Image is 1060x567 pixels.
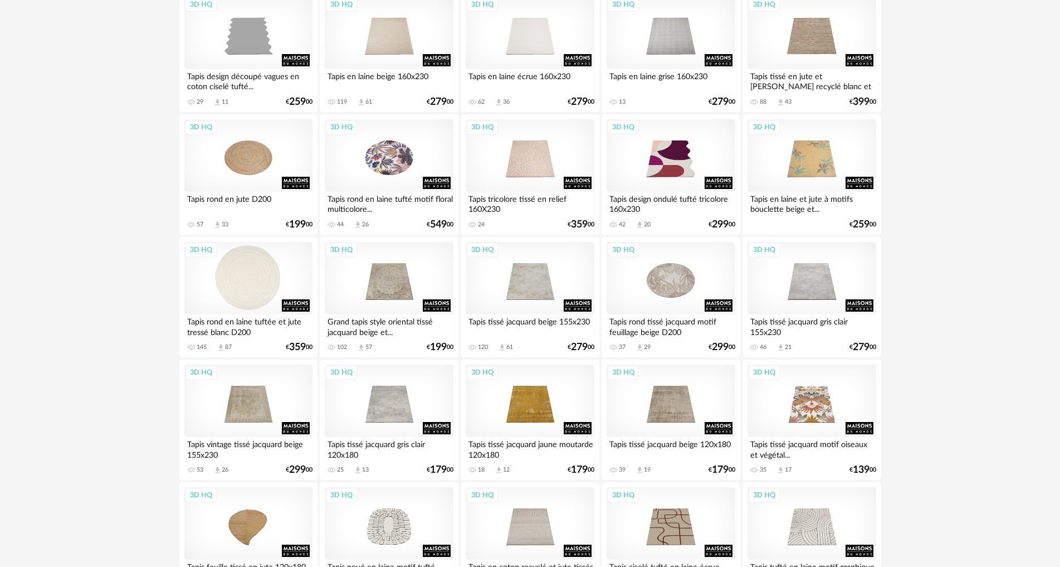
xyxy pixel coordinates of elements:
div: € 00 [849,98,876,106]
span: 279 [571,98,588,106]
div: Tapis tissé jacquard gris clair 155x230 [748,314,876,337]
div: 21 [785,343,792,351]
span: 299 [289,466,306,474]
span: 179 [571,466,588,474]
div: 3D HQ [748,488,780,502]
div: 25 [337,466,344,474]
div: 145 [197,343,207,351]
div: € 00 [568,98,594,106]
div: Tapis rond en laine tufté motif floral multicolore... [325,192,453,214]
div: Tapis rond en laine tuftée et jute tressé blanc D200 [184,314,312,337]
div: 3D HQ [607,243,639,257]
div: € 00 [427,343,453,351]
div: 3D HQ [185,365,217,380]
div: 87 [225,343,232,351]
span: 179 [430,466,447,474]
div: 39 [619,466,626,474]
a: 3D HQ Tapis tissé jacquard beige 155x230 120 Download icon 61 €27900 [461,237,599,357]
div: 17 [785,466,792,474]
div: 120 [478,343,488,351]
span: 179 [712,466,729,474]
div: Tapis tissé jacquard beige 120x180 [607,437,735,459]
div: 29 [197,98,203,106]
div: 119 [337,98,347,106]
div: 13 [362,466,369,474]
div: 3D HQ [466,365,499,380]
div: € 00 [286,343,312,351]
span: 359 [571,221,588,229]
div: 3D HQ [466,488,499,502]
div: 3D HQ [607,488,639,502]
div: 26 [222,466,228,474]
div: 29 [644,343,651,351]
div: 43 [785,98,792,106]
span: 279 [712,98,729,106]
a: 3D HQ Tapis tissé jacquard beige 120x180 39 Download icon 19 €17900 [602,360,740,480]
div: € 00 [849,221,876,229]
div: 3D HQ [325,488,358,502]
a: 3D HQ Tapis rond en laine tufté motif floral multicolore... 44 Download icon 26 €54900 [320,114,458,235]
div: Tapis tissé jacquard motif oiseaux et végétal... [748,437,876,459]
span: 299 [712,221,729,229]
a: 3D HQ Grand tapis style oriental tissé jacquard beige et... 102 Download icon 57 €19900 [320,237,458,357]
div: 3D HQ [185,120,217,134]
div: € 00 [568,343,594,351]
div: 57 [365,343,372,351]
span: Download icon [495,98,503,106]
span: 279 [853,343,870,351]
div: Tapis design ondulé tufté tricolore 160x230 [607,192,735,214]
div: 57 [197,221,203,229]
span: 549 [430,221,447,229]
div: 3D HQ [185,488,217,502]
span: 259 [853,221,870,229]
a: 3D HQ Tapis rond en jute D200 57 Download icon 33 €19900 [179,114,317,235]
a: 3D HQ Tapis design ondulé tufté tricolore 160x230 42 Download icon 20 €29900 [602,114,740,235]
div: € 00 [709,466,735,474]
div: Tapis rond en jute D200 [184,192,312,214]
div: Tapis tissé jacquard jaune moutarde 120x180 [466,437,594,459]
div: 13 [619,98,626,106]
div: € 00 [849,343,876,351]
span: Download icon [636,343,644,352]
div: Tapis en laine et jute à motifs bouclette beige et... [748,192,876,214]
a: 3D HQ Tapis en laine et jute à motifs bouclette beige et... €25900 [743,114,881,235]
div: Tapis design découpé vagues en coton ciselé tufté... [184,69,312,91]
div: 3D HQ [748,120,780,134]
div: 88 [760,98,766,106]
div: Tapis en laine beige 160x230 [325,69,453,91]
div: 18 [478,466,485,474]
span: Download icon [776,98,785,106]
div: € 00 [286,98,312,106]
div: € 00 [709,98,735,106]
span: Download icon [498,343,506,352]
div: Tapis tissé jacquard beige 155x230 [466,314,594,337]
a: 3D HQ Tapis vintage tissé jacquard beige 155x230 53 Download icon 26 €29900 [179,360,317,480]
div: 102 [337,343,347,351]
span: Download icon [213,466,222,474]
div: € 00 [709,221,735,229]
div: 3D HQ [185,243,217,257]
div: Tapis en laine grise 160x230 [607,69,735,91]
span: Download icon [217,343,225,352]
div: € 00 [427,221,453,229]
span: Download icon [495,466,503,474]
span: 259 [289,98,306,106]
div: 3D HQ [466,243,499,257]
div: 3D HQ [607,120,639,134]
a: 3D HQ Tapis tissé jacquard jaune moutarde 120x180 18 Download icon 12 €17900 [461,360,599,480]
span: 279 [571,343,588,351]
div: Tapis tissé en jute et [PERSON_NAME] recyclé blanc et beige... [748,69,876,91]
div: 12 [503,466,510,474]
div: 62 [478,98,485,106]
div: 3D HQ [748,365,780,380]
div: 3D HQ [466,120,499,134]
div: 3D HQ [325,120,358,134]
span: Download icon [357,98,365,106]
span: 139 [853,466,870,474]
span: 299 [712,343,729,351]
a: 3D HQ Tapis tissé jacquard gris clair 120x180 25 Download icon 13 €17900 [320,360,458,480]
span: 279 [430,98,447,106]
span: 199 [289,221,306,229]
div: 3D HQ [607,365,639,380]
div: 33 [222,221,228,229]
